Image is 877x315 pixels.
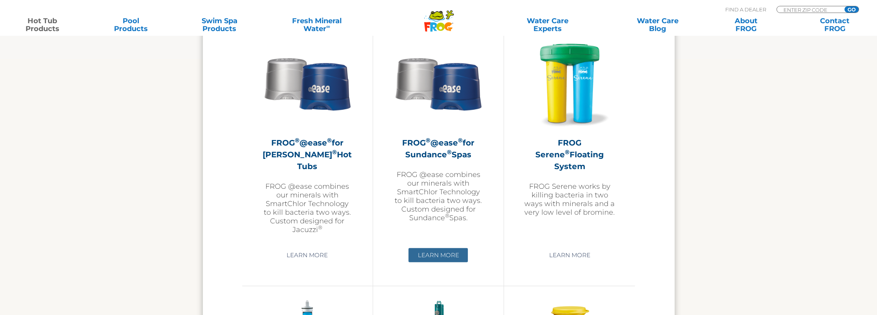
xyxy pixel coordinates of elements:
[540,248,599,262] a: Learn More
[844,6,859,13] input: GO
[262,38,353,129] img: Sundance-cartridges-2-300x300.png
[393,170,484,222] p: FROG @ease combines our minerals with SmartChlor Technology to kill bacteria two ways. Custom des...
[327,136,332,144] sup: ®
[491,17,603,33] a: Water CareExperts
[326,23,330,29] sup: ∞
[8,17,77,33] a: Hot TubProducts
[262,38,353,242] a: FROG®@ease®for [PERSON_NAME]®Hot TubsFROG @ease combines our minerals with SmartChlor Technology ...
[524,38,615,129] img: hot-tub-product-serene-floater-300x300.png
[185,17,254,33] a: Swim SpaProducts
[712,17,780,33] a: AboutFROG
[445,212,449,219] sup: ®
[295,136,300,144] sup: ®
[800,17,869,33] a: ContactFROG
[262,137,353,172] h2: FROG @ease for [PERSON_NAME] Hot Tubs
[274,17,360,33] a: Fresh MineralWater∞
[725,6,766,13] p: Find A Dealer
[393,137,484,160] h2: FROG @ease for Sundance Spas
[96,17,165,33] a: PoolProducts
[524,38,615,242] a: FROG Serene®Floating SystemFROG Serene works by killing bacteria in two ways with minerals and a ...
[458,136,463,144] sup: ®
[332,148,337,156] sup: ®
[524,137,615,172] h2: FROG Serene Floating System
[623,17,692,33] a: Water CareBlog
[565,148,570,156] sup: ®
[262,182,353,234] p: FROG @ease combines our minerals with SmartChlor Technology to kill bacteria two ways. Custom des...
[524,182,615,217] p: FROG Serene works by killing bacteria in two ways with minerals and a very low level of bromine.
[408,248,468,262] a: Learn More
[783,6,836,13] input: Zip Code Form
[426,136,430,144] sup: ®
[393,38,484,129] img: Sundance-cartridges-2-300x300.png
[393,38,484,242] a: FROG®@ease®for Sundance®SpasFROG @ease combines our minerals with SmartChlor Technology to kill b...
[278,248,337,262] a: Learn More
[318,224,322,230] sup: ®
[447,148,452,156] sup: ®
